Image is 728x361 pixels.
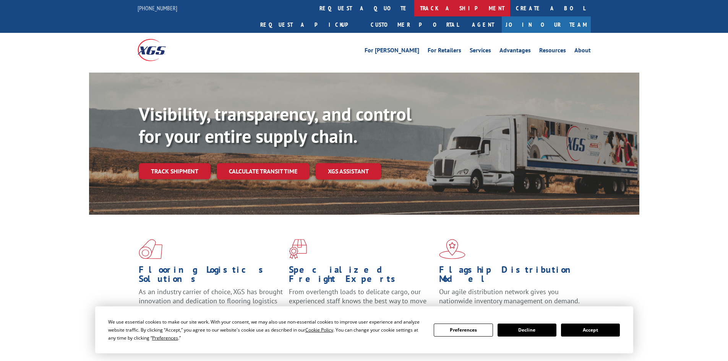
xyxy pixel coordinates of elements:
a: Request a pickup [255,16,365,33]
a: Advantages [499,47,531,56]
a: Agent [464,16,502,33]
a: Track shipment [139,163,211,179]
a: Services [470,47,491,56]
span: As an industry carrier of choice, XGS has brought innovation and dedication to flooring logistics... [139,287,283,314]
span: Preferences [152,335,178,341]
b: Visibility, transparency, and control for your entire supply chain. [139,102,412,148]
h1: Flagship Distribution Model [439,265,584,287]
a: About [574,47,591,56]
a: Join Our Team [502,16,591,33]
span: Our agile distribution network gives you nationwide inventory management on demand. [439,287,580,305]
h1: Flooring Logistics Solutions [139,265,283,287]
a: For Retailers [428,47,461,56]
button: Preferences [434,324,493,337]
a: XGS ASSISTANT [316,163,381,180]
h1: Specialized Freight Experts [289,265,433,287]
img: xgs-icon-total-supply-chain-intelligence-red [139,239,162,259]
button: Decline [498,324,556,337]
div: Cookie Consent Prompt [95,306,633,353]
img: xgs-icon-focused-on-flooring-red [289,239,307,259]
a: Calculate transit time [217,163,310,180]
a: [PHONE_NUMBER] [138,4,177,12]
button: Accept [561,324,620,337]
img: xgs-icon-flagship-distribution-model-red [439,239,465,259]
a: For [PERSON_NAME] [365,47,419,56]
a: Resources [539,47,566,56]
p: From overlength loads to delicate cargo, our experienced staff knows the best way to move your fr... [289,287,433,321]
div: We use essential cookies to make our site work. With your consent, we may also use non-essential ... [108,318,425,342]
a: Customer Portal [365,16,464,33]
span: Cookie Policy [305,327,333,333]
